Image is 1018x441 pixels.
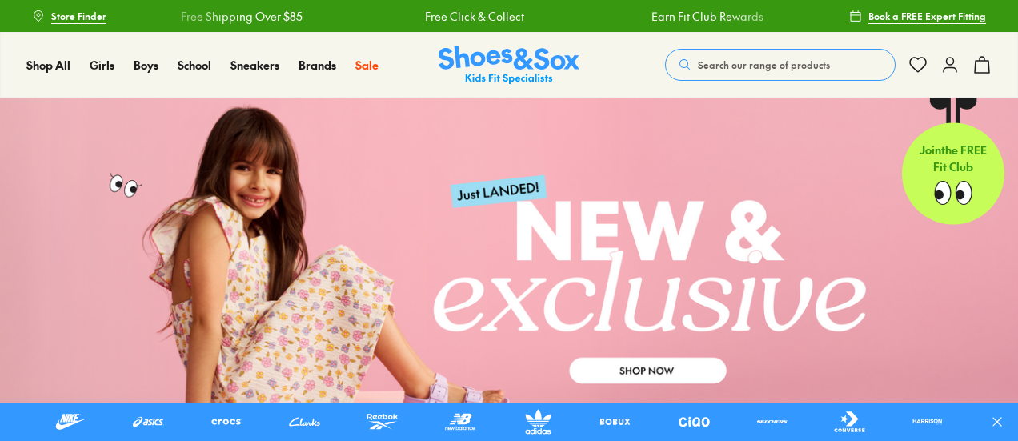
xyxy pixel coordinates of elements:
[355,57,379,73] span: Sale
[26,57,70,73] span: Shop All
[51,9,106,23] span: Store Finder
[439,46,579,85] a: Shoes & Sox
[178,57,211,73] span: School
[647,8,759,25] a: Earn Fit Club Rewards
[299,57,336,74] a: Brands
[868,9,986,23] span: Book a FREE Expert Fitting
[920,142,941,158] span: Join
[90,57,114,73] span: Girls
[178,57,211,74] a: School
[134,57,158,74] a: Boys
[665,49,896,81] button: Search our range of products
[32,2,106,30] a: Store Finder
[177,8,299,25] a: Free Shipping Over $85
[90,57,114,74] a: Girls
[698,58,830,72] span: Search our range of products
[299,57,336,73] span: Brands
[420,8,519,25] a: Free Click & Collect
[26,57,70,74] a: Shop All
[134,57,158,73] span: Boys
[355,57,379,74] a: Sale
[230,57,279,74] a: Sneakers
[902,129,1004,188] p: the FREE Fit Club
[902,97,1004,225] a: Jointhe FREE Fit Club
[849,2,986,30] a: Book a FREE Expert Fitting
[230,57,279,73] span: Sneakers
[439,46,579,85] img: SNS_Logo_Responsive.svg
